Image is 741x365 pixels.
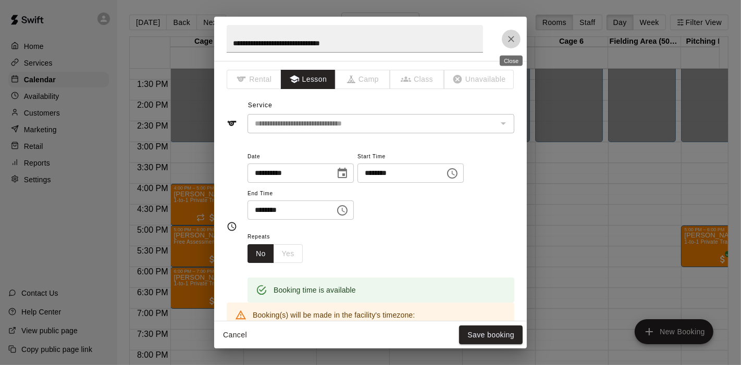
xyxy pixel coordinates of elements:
[390,70,445,89] span: The type of an existing booking cannot be changed
[248,102,273,109] span: Service
[502,30,521,48] button: Close
[227,221,237,232] svg: Timing
[248,114,514,133] div: The service of an existing booking cannot be changed
[248,244,303,263] div: outlined button group
[248,244,274,263] button: No
[248,230,311,244] span: Repeats
[281,70,336,89] button: Lesson
[248,150,354,164] span: Date
[332,163,353,184] button: Choose date, selected date is Oct 17, 2025
[500,56,523,66] div: Close
[218,325,252,345] button: Cancel
[227,70,281,89] span: The type of an existing booking cannot be changed
[357,150,464,164] span: Start Time
[459,325,523,345] button: Save booking
[227,118,237,129] svg: Service
[253,306,506,335] div: Booking(s) will be made in the facility's timezone: America/[GEOGRAPHIC_DATA]
[248,187,354,201] span: End Time
[442,163,463,184] button: Choose time, selected time is 5:00 PM
[274,281,356,299] div: Booking time is available
[444,70,514,89] span: The type of an existing booking cannot be changed
[332,200,353,221] button: Choose time, selected time is 6:00 PM
[336,70,390,89] span: The type of an existing booking cannot be changed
